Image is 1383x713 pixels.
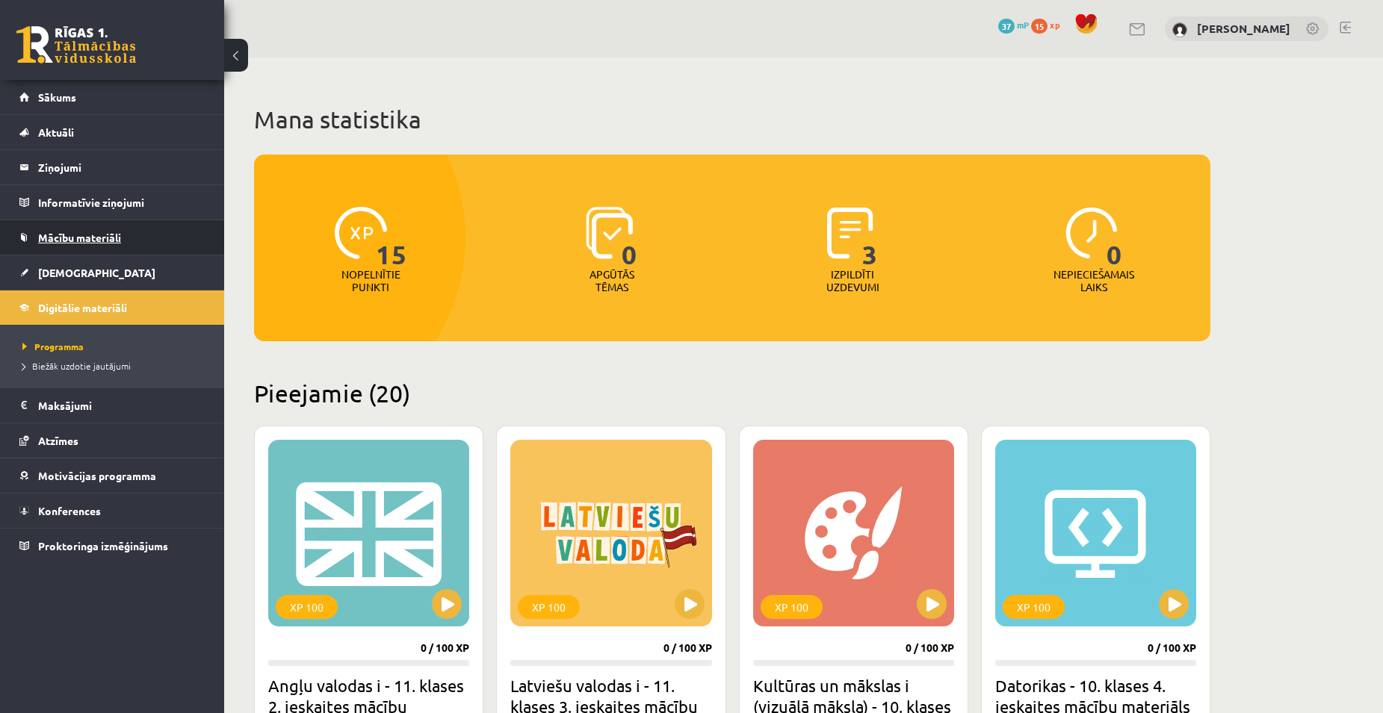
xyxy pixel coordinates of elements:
a: Mācību materiāli [19,220,205,255]
div: XP 100 [276,595,338,619]
span: Motivācijas programma [38,469,156,482]
span: Programma [22,340,84,352]
p: Izpildīti uzdevumi [823,268,882,293]
span: Biežāk uzdotie jautājumi [22,360,131,372]
div: XP 100 [518,595,580,619]
h1: Mana statistika [254,105,1210,134]
span: Proktoringa izmēģinājums [38,539,168,552]
span: 3 [862,207,878,268]
span: 15 [1031,19,1048,34]
span: 15 [376,207,407,268]
a: Maksājumi [19,388,205,423]
legend: Ziņojumi [38,150,205,184]
img: Ieva Krūmiņa [1172,22,1187,37]
img: icon-completed-tasks-ad58ae20a441b2904462921112bc710f1caf180af7a3daa7317a5a94f2d26646.svg [827,207,873,259]
a: Biežāk uzdotie jautājumi [22,359,209,373]
span: mP [1017,19,1029,31]
p: Nopelnītie punkti [341,268,400,293]
span: Konferences [38,504,101,517]
legend: Informatīvie ziņojumi [38,185,205,219]
div: XP 100 [761,595,823,619]
a: Sākums [19,80,205,114]
a: Motivācijas programma [19,458,205,493]
span: Sākums [38,90,76,104]
a: Informatīvie ziņojumi [19,185,205,219]
span: Atzīmes [38,434,78,447]
a: 15 xp [1031,19,1067,31]
p: Nepieciešamais laiks [1054,268,1134,293]
img: icon-xp-0682a9bc20223a9ccc6f5883a126b849a74cddfe5390d2b41b4391c66f2066e7.svg [335,207,387,259]
a: Konferences [19,494,205,528]
div: XP 100 [1003,595,1065,619]
span: Aktuāli [38,125,74,139]
span: [DEMOGRAPHIC_DATA] [38,266,155,279]
a: [PERSON_NAME] [1197,21,1290,36]
img: icon-clock-7be60019b62300814b6bd22b8e044499b485619524d84068768e800edab66f18.svg [1065,207,1118,259]
img: icon-learned-topics-4a711ccc23c960034f471b6e78daf4a3bad4a20eaf4de84257b87e66633f6470.svg [586,207,633,259]
a: Aktuāli [19,115,205,149]
a: [DEMOGRAPHIC_DATA] [19,255,205,290]
span: 0 [622,207,637,268]
span: Digitālie materiāli [38,301,127,314]
a: Rīgas 1. Tālmācības vidusskola [16,26,136,63]
a: Proktoringa izmēģinājums [19,529,205,563]
span: xp [1050,19,1059,31]
a: Digitālie materiāli [19,290,205,325]
a: Ziņojumi [19,150,205,184]
legend: Maksājumi [38,388,205,423]
h2: Pieejamie (20) [254,379,1210,408]
a: 37 mP [998,19,1029,31]
a: Atzīmes [19,423,205,458]
span: 37 [998,19,1015,34]
span: Mācību materiāli [38,231,121,244]
span: 0 [1107,207,1122,268]
p: Apgūtās tēmas [583,268,641,293]
a: Programma [22,340,209,353]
